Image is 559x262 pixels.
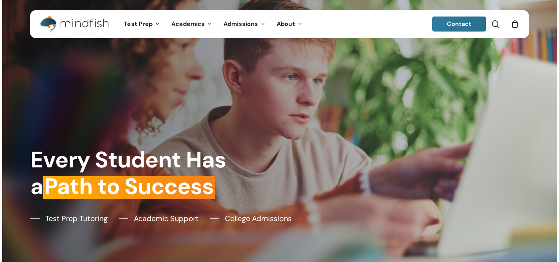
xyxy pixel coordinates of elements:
[119,213,199,224] a: Academic Support
[45,213,108,224] span: Test Prep Tutoring
[166,21,218,27] a: Academics
[30,213,108,224] a: Test Prep Tutoring
[447,20,472,28] span: Contact
[171,20,205,28] span: Academics
[43,172,215,201] em: Path to Success
[210,213,292,224] a: College Admissions
[223,20,258,28] span: Admissions
[271,21,308,27] a: About
[124,20,153,28] span: Test Prep
[134,213,199,224] span: Academic Support
[30,10,529,38] header: Main Menu
[225,213,292,224] span: College Admissions
[277,20,295,28] span: About
[218,21,271,27] a: Admissions
[118,21,166,27] a: Test Prep
[432,17,486,32] a: Contact
[118,10,308,38] nav: Main Menu
[30,146,274,200] h1: Every Student Has a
